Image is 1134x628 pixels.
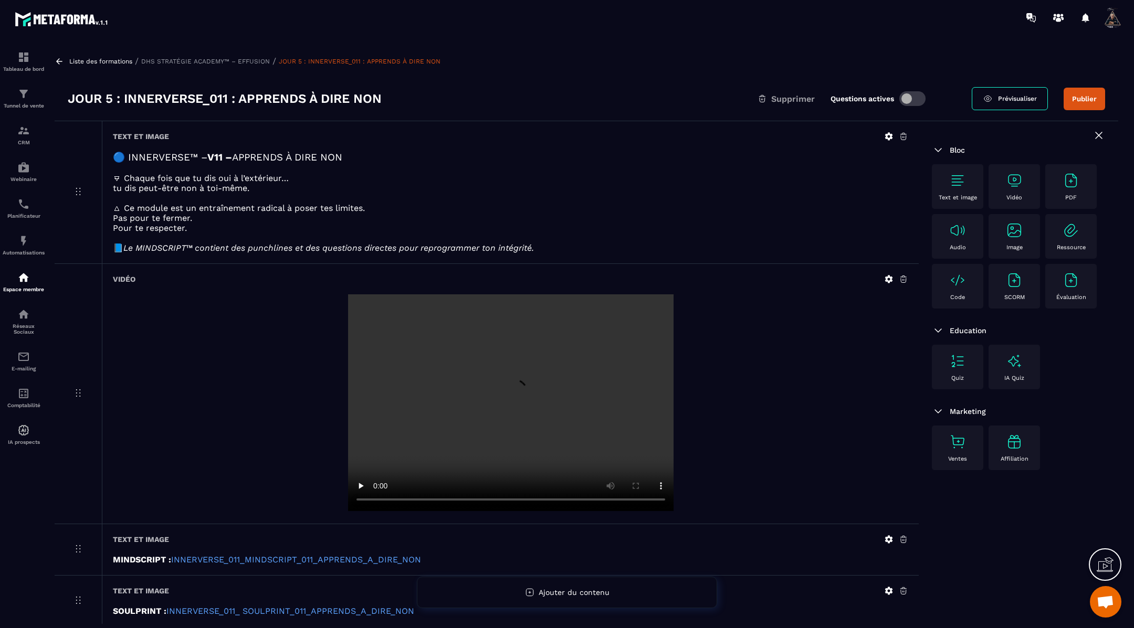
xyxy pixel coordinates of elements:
[69,58,132,65] a: Liste des formations
[113,555,171,565] strong: MINDSCRIPT :
[972,87,1048,110] a: Prévisualiser
[1090,586,1121,618] a: Ouvrir le chat
[3,140,45,145] p: CRM
[1006,222,1023,239] img: text-image no-wra
[17,88,30,100] img: formation
[3,343,45,379] a: emailemailE-mailing
[113,587,169,595] h6: Text et image
[1063,172,1079,189] img: text-image no-wra
[113,173,908,183] p: 🜃 Chaque fois que tu dis oui à l’extérieur…
[17,271,30,284] img: automations
[771,94,815,104] span: Supprimer
[950,326,986,335] span: Education
[1006,172,1023,189] img: text-image no-wra
[113,243,908,253] p: 📘
[3,66,45,72] p: Tableau de bord
[539,588,610,597] span: Ajouter du contenu
[17,387,30,400] img: accountant
[1001,455,1028,462] p: Affiliation
[3,213,45,219] p: Planificateur
[135,56,139,66] span: /
[113,223,908,233] p: Pour te respecter.
[113,132,169,141] h6: Text et image
[1064,88,1105,110] button: Publier
[949,222,966,239] img: text-image no-wra
[1063,272,1079,289] img: text-image no-wra
[3,300,45,343] a: social-networksocial-networkRéseaux Sociaux
[113,152,908,163] h3: APPRENDS À DIRE NON
[1006,272,1023,289] img: text-image no-wra
[950,294,965,301] p: Code
[932,405,944,418] img: arrow-down
[17,198,30,210] img: scheduler
[3,286,45,292] p: Espace membre
[3,176,45,182] p: Webinaire
[123,243,534,253] em: Le MINDSCRIPT™ contient des punchlines et des questions directes pour reprogrammer ton intégrité.
[3,80,45,116] a: formationformationTunnel de vente
[3,103,45,109] p: Tunnel de vente
[3,116,45,153] a: formationformationCRM
[949,353,966,369] img: text-image no-wra
[3,366,45,371] p: E-mailing
[68,90,382,107] h3: JOUR 5 : INNERVERSE_011 : APPRENDS À DIRE NON
[171,555,421,565] a: INNERVERSE_011_MINDSCRIPT_011_APPRENDS_A_DIRE_NON
[113,183,908,193] p: tu dis peut-être non à toi-même.
[950,244,966,251] p: Audio
[207,152,232,163] strong: V11 –
[141,58,270,65] a: DHS STRATÉGIE ACADEMY™ – EFFUSION
[3,323,45,335] p: Réseaux Sociaux
[166,606,414,616] a: INNERVERSE_011_ SOULPRINT_011_APPRENDS_A_DIRE_NON
[279,58,440,65] a: JOUR 5 : INNERVERSE_011 : APPRENDS À DIRE NON
[17,235,30,247] img: automations
[17,51,30,63] img: formation
[3,153,45,190] a: automationsautomationsWebinaire
[17,350,30,363] img: email
[3,190,45,227] a: schedulerschedulerPlanificateur
[113,203,908,213] p: 🜂 Ce module est un entraînement radical à poser tes limites.
[3,439,45,445] p: IA prospects
[1006,433,1023,450] img: text-image
[950,146,965,154] span: Bloc
[3,227,45,263] a: automationsautomationsAutomatisations
[113,606,166,616] strong: SOULPRINT :
[1057,244,1086,251] p: Ressource
[17,161,30,174] img: automations
[1056,294,1086,301] p: Évaluation
[3,43,45,80] a: formationformationTableau de bord
[3,250,45,256] p: Automatisations
[1004,375,1024,381] p: IA Quiz
[948,455,967,462] p: Ventes
[998,95,1037,102] span: Prévisualiser
[113,152,207,163] span: 🔵 INNERVERSE™ –
[1006,194,1022,201] p: Vidéo
[17,424,30,437] img: automations
[951,375,964,381] p: Quiz
[932,324,944,337] img: arrow-down
[15,9,109,28] img: logo
[1006,353,1023,369] img: text-image
[3,263,45,300] a: automationsautomationsEspace membre
[949,433,966,450] img: text-image no-wra
[113,535,169,544] h6: Text et image
[1006,244,1023,251] p: Image
[113,275,135,283] h6: Vidéo
[949,172,966,189] img: text-image no-wra
[950,407,986,416] span: Marketing
[17,124,30,137] img: formation
[831,94,894,103] label: Questions actives
[113,213,908,223] p: Pas pour te fermer.
[3,379,45,416] a: accountantaccountantComptabilité
[17,308,30,321] img: social-network
[949,272,966,289] img: text-image no-wra
[1065,194,1077,201] p: PDF
[932,144,944,156] img: arrow-down
[1004,294,1025,301] p: SCORM
[272,56,276,66] span: /
[1063,222,1079,239] img: text-image no-wra
[939,194,977,201] p: Text et image
[3,402,45,408] p: Comptabilité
